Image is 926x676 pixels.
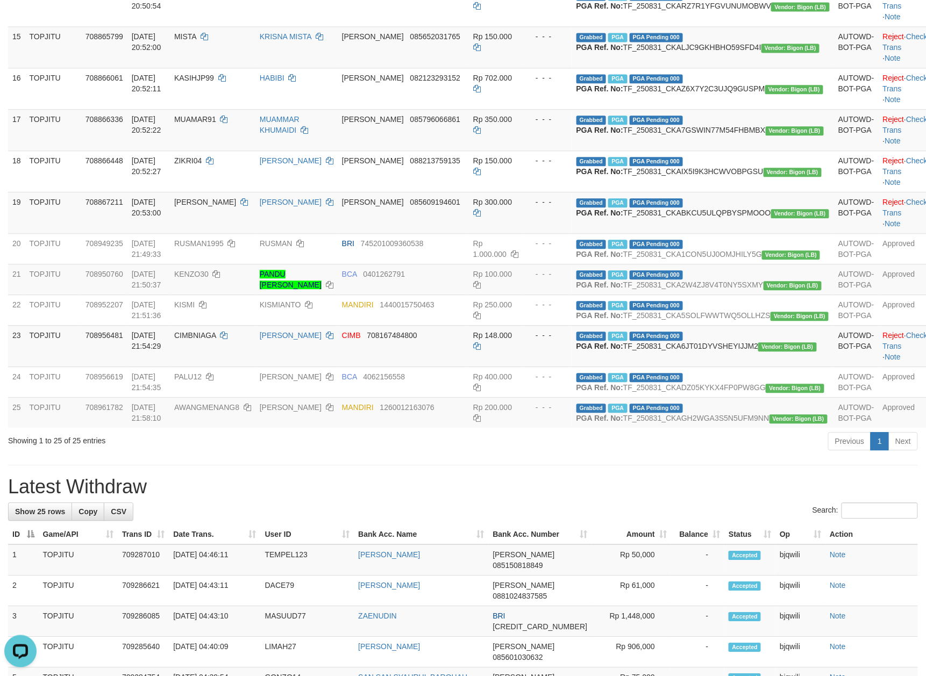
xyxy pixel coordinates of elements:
span: PGA Pending [630,74,683,83]
span: Grabbed [576,157,607,166]
span: [PERSON_NAME] [493,550,555,559]
a: Reject [883,156,904,165]
td: AUTOWD-BOT-PGA [834,294,879,325]
span: RUSMAN1995 [174,239,224,248]
span: Accepted [729,551,761,560]
span: [DATE] 20:53:00 [132,198,161,217]
span: 708961782 [86,403,123,412]
span: Marked by bjqsamuel [608,301,627,310]
span: Rp 702.000 [473,74,512,82]
span: PGA Pending [630,157,683,166]
span: Copy 708167484800 to clipboard [367,331,417,340]
span: MANDIRI [342,300,374,309]
td: 25 [8,397,25,428]
b: PGA Ref. No: [576,342,623,350]
span: PGA Pending [630,240,683,249]
td: - [671,576,724,606]
span: Vendor URL: https://dashboard.q2checkout.com/secure [766,384,824,393]
span: [DATE] 20:52:11 [132,74,161,93]
td: AUTOWD-BOT-PGA [834,26,879,68]
a: Reject [883,331,904,340]
td: TF_250831_CKA5SOLFWWTWQ5OLLHZS [572,294,834,325]
td: TF_250831_CKABKCU5ULQPBYSPMOOO [572,192,834,233]
td: bjqwili [775,576,825,606]
div: Showing 1 to 25 of 25 entries [8,431,378,446]
td: TOPJITU [25,233,81,264]
td: TOPJITU [25,397,81,428]
span: PGA Pending [630,404,683,413]
a: Note [830,550,846,559]
span: Marked by bjqsamuel [608,270,627,279]
a: Previous [828,432,871,450]
td: Rp 1,448,000 [592,606,671,637]
span: Accepted [729,581,761,591]
a: Note [830,642,846,651]
span: [DATE] 21:51:36 [132,300,161,320]
div: - - - [527,402,568,413]
span: Copy 0881024837585 to clipboard [493,592,547,600]
b: PGA Ref. No: [576,43,623,52]
td: 17 [8,109,25,150]
span: 708956619 [86,372,123,381]
td: 3 [8,606,39,637]
span: Marked by bjqdanil [608,198,627,207]
td: - [671,544,724,576]
td: Rp 61,000 [592,576,671,606]
a: ZAENUDIN [358,612,397,620]
td: 18 [8,150,25,192]
span: [PERSON_NAME] [342,156,404,165]
span: Grabbed [576,33,607,42]
span: Grabbed [576,74,607,83]
a: 1 [871,432,889,450]
td: TOPJITU [25,264,81,294]
td: AUTOWD-BOT-PGA [834,397,879,428]
td: TOPJITU [25,109,81,150]
span: [DATE] 21:50:37 [132,270,161,289]
td: bjqwili [775,637,825,667]
td: TF_250831_CKAIX5I9K3HCWVOBPGSU [572,150,834,192]
td: TF_250831_CKA2W4ZJ8V4T0NY5SXMY [572,264,834,294]
span: 708950760 [86,270,123,278]
b: PGA Ref. No: [576,311,623,320]
span: Copy 1440015750463 to clipboard [380,300,434,309]
td: bjqwili [775,544,825,576]
span: Vendor URL: https://dashboard.q2checkout.com/secure [765,85,823,94]
td: 1 [8,544,39,576]
span: Grabbed [576,373,607,382]
a: [PERSON_NAME] [260,331,322,340]
th: Trans ID: activate to sort column ascending [118,524,169,544]
a: KRISNA MISTA [260,32,311,41]
span: Vendor URL: https://dashboard.q2checkout.com/secure [761,44,820,53]
a: Reject [883,115,904,124]
span: PGA Pending [630,301,683,310]
span: Show 25 rows [15,507,65,516]
span: Rp 150.000 [473,156,512,165]
td: TF_250831_CKADZ05KYKX4FP0PW8GG [572,366,834,397]
td: Rp 50,000 [592,544,671,576]
span: Grabbed [576,301,607,310]
a: KISMIANTO [260,300,301,309]
div: - - - [527,299,568,310]
span: Copy 085150818849 to clipboard [493,561,543,570]
span: Rp 400.000 [473,372,512,381]
th: Op: activate to sort column ascending [775,524,825,544]
a: [PERSON_NAME] [260,372,322,381]
span: Copy [79,507,97,516]
span: ZIKRI04 [174,156,202,165]
a: Reject [883,32,904,41]
td: bjqwili [775,606,825,637]
span: [PERSON_NAME] [342,115,404,124]
td: AUTOWD-BOT-PGA [834,150,879,192]
a: Next [888,432,918,450]
td: 709285640 [118,637,169,667]
td: TOPJITU [25,294,81,325]
span: Marked by bjqsamuel [608,373,627,382]
a: RUSMAN [260,239,293,248]
td: TF_250831_CKALJC9GKHBHO59SFD4I [572,26,834,68]
span: Vendor URL: https://dashboard.q2checkout.com/secure [771,312,829,321]
td: TOPJITU [39,606,118,637]
span: [DATE] 21:58:10 [132,403,161,422]
b: PGA Ref. No: [576,126,623,134]
span: Copy 1260012163076 to clipboard [380,403,434,412]
span: BCA [342,270,357,278]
